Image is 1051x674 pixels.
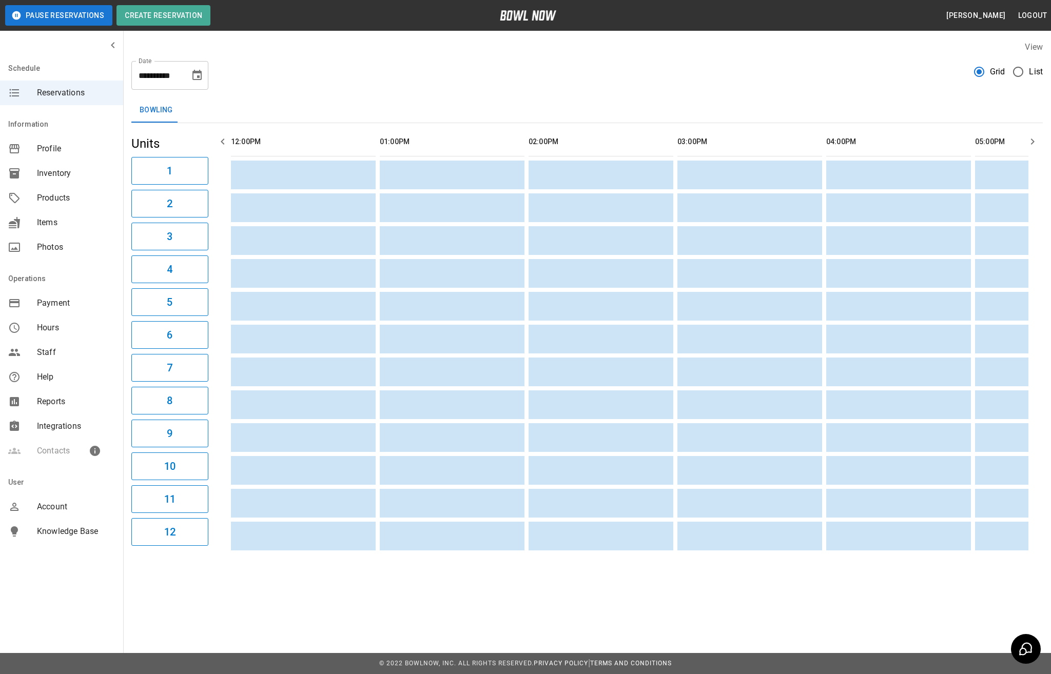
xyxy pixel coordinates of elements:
[116,5,210,26] button: Create Reservation
[37,216,115,229] span: Items
[37,297,115,309] span: Payment
[167,425,172,442] h6: 9
[164,491,176,507] h6: 11
[231,127,376,156] th: 12:00PM
[167,327,172,343] h6: 6
[529,127,673,156] th: 02:00PM
[131,518,208,546] button: 12
[534,660,588,667] a: Privacy Policy
[37,87,115,99] span: Reservations
[131,255,208,283] button: 4
[131,321,208,349] button: 6
[942,6,1009,25] button: [PERSON_NAME]
[37,420,115,432] span: Integrations
[167,163,172,179] h6: 1
[167,261,172,277] h6: 4
[167,195,172,212] h6: 2
[131,420,208,447] button: 9
[167,294,172,310] h6: 5
[37,395,115,408] span: Reports
[164,458,176,474] h6: 10
[37,525,115,538] span: Knowledge Base
[167,360,172,376] h6: 7
[990,66,1005,78] span: Grid
[37,501,115,513] span: Account
[131,135,208,152] h5: Units
[379,660,534,667] span: © 2022 BowlNow, Inc. All Rights Reserved.
[167,392,172,409] h6: 8
[164,524,176,540] h6: 12
[167,228,172,245] h6: 3
[187,65,207,86] button: Choose date, selected date is Sep 7, 2025
[37,346,115,359] span: Staff
[37,143,115,155] span: Profile
[131,157,208,185] button: 1
[500,10,556,21] img: logo
[5,5,112,26] button: Pause Reservations
[590,660,672,667] a: Terms and Conditions
[131,190,208,217] button: 2
[131,98,1043,123] div: inventory tabs
[1025,42,1043,52] label: View
[677,127,822,156] th: 03:00PM
[131,98,181,123] button: Bowling
[37,322,115,334] span: Hours
[37,167,115,180] span: Inventory
[1014,6,1051,25] button: Logout
[380,127,524,156] th: 01:00PM
[131,485,208,513] button: 11
[131,223,208,250] button: 3
[37,192,115,204] span: Products
[131,288,208,316] button: 5
[131,452,208,480] button: 10
[131,354,208,382] button: 7
[1029,66,1043,78] span: List
[131,387,208,414] button: 8
[37,241,115,253] span: Photos
[37,371,115,383] span: Help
